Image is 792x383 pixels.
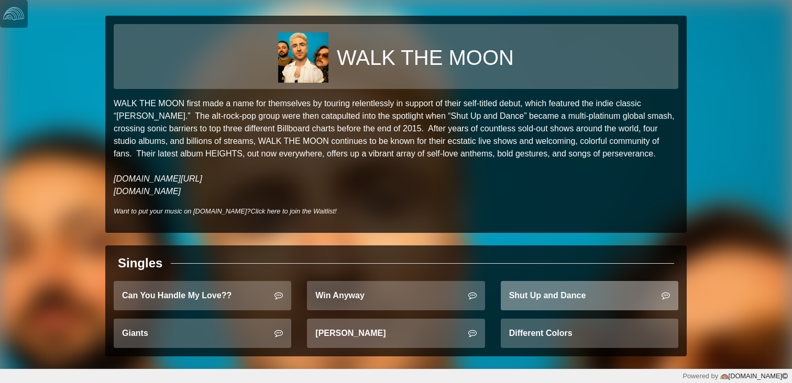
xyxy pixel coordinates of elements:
[501,319,678,348] a: Different Colors
[278,32,328,83] img: 338b1fbd381984b11e422ecb6bdac12289548b1f83705eb59faa29187b674643.jpg
[683,371,788,381] div: Powered by
[307,281,485,310] a: Win Anyway
[114,319,291,348] a: Giants
[114,281,291,310] a: Can You Handle My Love??
[720,373,729,381] img: logo-color-e1b8fa5219d03fcd66317c3d3cfaab08a3c62fe3c3b9b34d55d8365b78b1766b.png
[337,45,514,70] h1: WALK THE MOON
[114,174,202,183] a: [DOMAIN_NAME][URL]
[3,3,24,24] img: logo-white-4c48a5e4bebecaebe01ca5a9d34031cfd3d4ef9ae749242e8c4bf12ef99f53e8.png
[307,319,485,348] a: [PERSON_NAME]
[501,281,678,310] a: Shut Up and Dance
[250,207,336,215] a: Click here to join the Waitlist!
[118,254,162,273] div: Singles
[114,187,181,196] a: [DOMAIN_NAME]
[114,207,337,215] i: Want to put your music on [DOMAIN_NAME]?
[114,97,678,198] p: WALK THE MOON first made a name for themselves by touring relentlessly in support of their self-t...
[718,372,788,380] a: [DOMAIN_NAME]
